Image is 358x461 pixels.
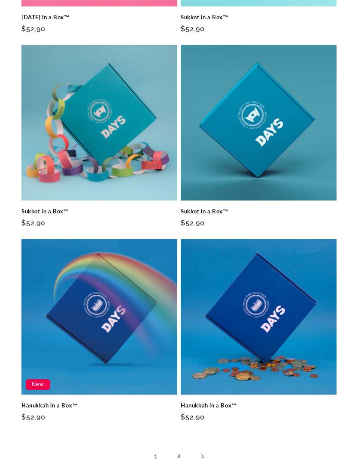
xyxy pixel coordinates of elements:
[21,402,177,409] a: Hanukkah in a Box™
[21,208,177,215] a: Sukkot in a Box™
[181,402,337,409] a: Hanukkah in a Box™
[181,14,337,21] a: Sukkot in a Box™
[181,208,337,215] a: Sukkot in a Box™
[21,14,177,21] a: [DATE] in a Box™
